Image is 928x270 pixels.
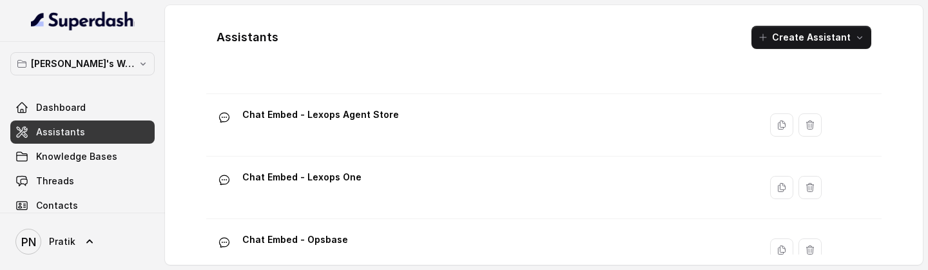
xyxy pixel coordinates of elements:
p: [PERSON_NAME]'s Workspace [31,56,134,72]
a: Dashboard [10,96,155,119]
text: PN [21,235,36,249]
span: Pratik [49,235,75,248]
span: Contacts [36,199,78,212]
a: Knowledge Bases [10,145,155,168]
a: Contacts [10,194,155,217]
p: Chat Embed - Opsbase [242,229,348,250]
span: Assistants [36,126,85,139]
img: light.svg [31,10,135,31]
a: Assistants [10,121,155,144]
span: Knowledge Bases [36,150,117,163]
a: Pratik [10,224,155,260]
button: Create Assistant [751,26,871,49]
p: Chat Embed - Lexops One [242,167,362,188]
p: Chat Embed - Lexops Agent Store [242,104,399,125]
span: Dashboard [36,101,86,114]
h1: Assistants [217,27,278,48]
button: [PERSON_NAME]'s Workspace [10,52,155,75]
span: Threads [36,175,74,188]
a: Threads [10,169,155,193]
